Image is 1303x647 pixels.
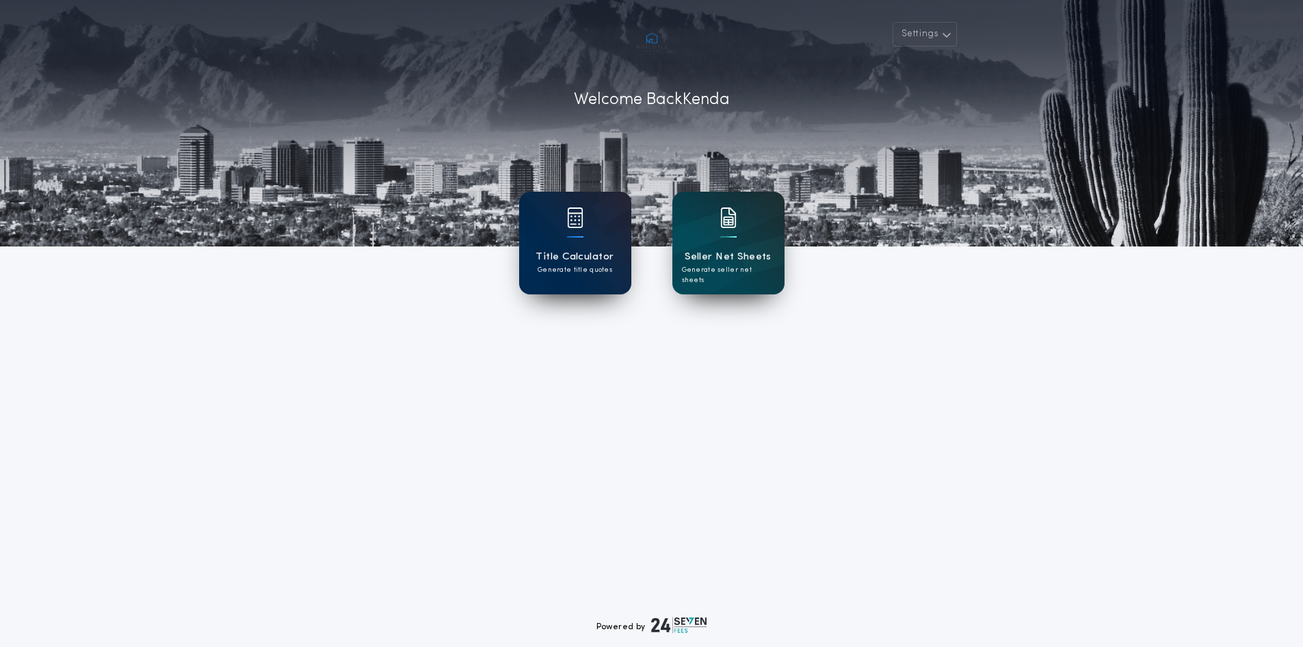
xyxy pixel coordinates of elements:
img: card icon [720,207,737,228]
div: Powered by [596,617,707,633]
p: Generate seller net sheets [682,265,775,286]
img: card icon [567,207,583,228]
button: Settings [893,22,957,47]
img: logo [651,617,707,633]
a: card iconSeller Net SheetsGenerate seller net sheets [672,192,785,294]
p: Welcome Back Kenda [574,88,730,112]
h1: Title Calculator [536,249,614,265]
h1: Seller Net Sheets [685,249,772,265]
p: Generate title quotes [538,265,612,275]
a: card iconTitle CalculatorGenerate title quotes [519,192,631,294]
img: account-logo [631,22,672,63]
